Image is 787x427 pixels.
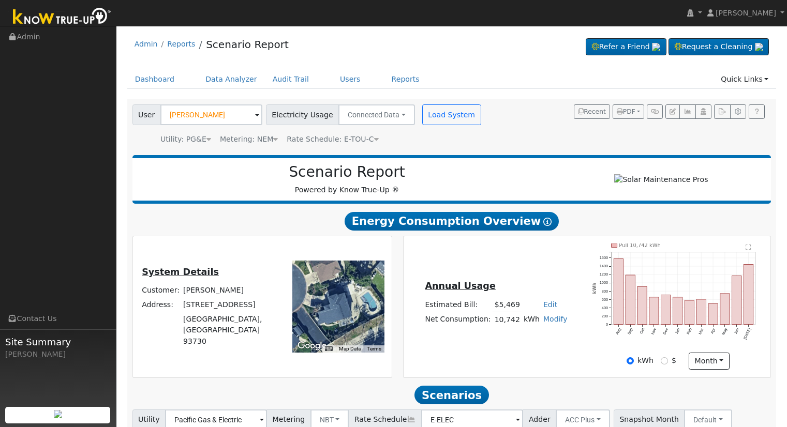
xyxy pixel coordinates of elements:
td: Customer: [140,283,182,297]
rect: onclick="" [661,295,671,325]
text: 1000 [600,281,608,285]
button: Edit User [665,104,680,119]
a: Reports [167,40,195,48]
u: System Details [142,267,219,277]
input: $ [661,357,668,364]
u: Annual Usage [425,281,495,291]
td: Net Consumption: [423,312,493,327]
img: retrieve [652,43,660,51]
button: Generate Report Link [647,104,663,119]
text: Jan [674,327,681,335]
rect: onclick="" [685,300,694,325]
a: Terms (opens in new tab) [367,346,381,352]
text: Jun [733,327,740,335]
td: Address: [140,298,182,312]
text: 1400 [600,264,608,268]
a: Admin [135,40,158,48]
text: Sep [627,327,634,335]
i: Show Help [543,218,552,226]
label: kWh [637,355,654,366]
text: [DATE] [743,327,752,340]
rect: onclick="" [673,297,682,325]
a: Scenario Report [206,38,289,51]
td: kWh [522,312,541,327]
rect: onclick="" [696,299,706,325]
text: Pull 10,742 kWh [619,242,661,248]
button: Connected Data [338,104,415,125]
td: $5,469 [493,297,522,312]
a: Data Analyzer [198,70,265,89]
span: Scenarios [414,386,488,404]
label: $ [672,355,676,366]
span: Energy Consumption Overview [345,212,559,231]
text: Mar [697,327,705,335]
td: 10,742 [493,312,522,327]
a: Request a Cleaning [669,38,769,56]
rect: onclick="" [649,297,659,325]
div: Utility: PG&E [160,134,211,145]
a: Quick Links [713,70,776,89]
td: [PERSON_NAME] [182,283,278,297]
button: Settings [730,104,746,119]
text:  [746,244,751,250]
button: Map Data [339,345,361,353]
a: Open this area in Google Maps (opens a new window) [295,339,329,353]
span: Alias: HETOUC [287,135,378,143]
text: 1600 [600,255,608,260]
span: Site Summary [5,335,111,349]
text: Feb [686,327,693,335]
text: Apr [710,327,717,335]
span: Electricity Usage [266,104,339,125]
div: [PERSON_NAME] [5,349,111,360]
span: [PERSON_NAME] [716,9,776,17]
td: [STREET_ADDRESS] [182,298,278,312]
text: Oct [639,327,646,334]
span: User [132,104,161,125]
a: Dashboard [127,70,183,89]
div: Powered by Know True-Up ® [138,163,557,195]
h2: Scenario Report [143,163,551,181]
button: Multi-Series Graph [679,104,695,119]
button: Load System [422,104,481,125]
rect: onclick="" [614,258,623,324]
img: Know True-Up [8,6,116,29]
button: month [689,353,730,370]
button: Login As [695,104,711,119]
button: Keyboard shortcuts [325,345,332,353]
a: Edit [543,300,557,309]
a: Reports [384,70,427,89]
a: Audit Trail [265,70,317,89]
text: Dec [662,327,670,335]
input: Select a User [160,104,262,125]
a: Refer a Friend [586,38,666,56]
text: 400 [602,306,608,310]
a: Users [332,70,368,89]
text: kWh [592,283,598,294]
td: Estimated Bill: [423,297,493,312]
rect: onclick="" [637,286,647,324]
button: PDF [613,104,644,119]
img: Solar Maintenance Pros [614,174,708,185]
rect: onclick="" [720,294,730,325]
text: 200 [602,314,608,318]
img: retrieve [54,410,62,418]
text: 600 [602,297,608,302]
a: Modify [543,315,568,323]
text: May [721,327,729,336]
td: [GEOGRAPHIC_DATA], [GEOGRAPHIC_DATA] 93730 [182,312,278,348]
rect: onclick="" [732,276,741,325]
img: Google [295,339,329,353]
img: retrieve [755,43,763,51]
span: PDF [617,108,635,115]
rect: onclick="" [708,303,718,324]
rect: onclick="" [744,264,753,324]
rect: onclick="" [626,275,635,324]
text: Nov [650,327,658,335]
div: Metering: NEM [220,134,278,145]
text: 0 [606,322,608,327]
text: 1200 [600,272,608,277]
input: kWh [627,357,634,364]
a: Help Link [749,104,765,119]
text: Aug [615,327,622,335]
text: 800 [602,289,608,294]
